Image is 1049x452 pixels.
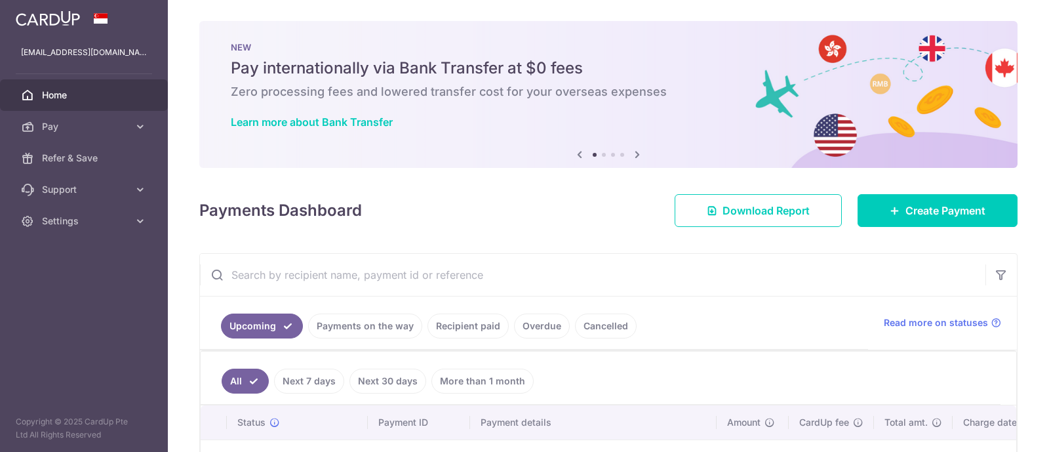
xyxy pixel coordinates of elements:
[42,215,129,228] span: Settings
[231,115,393,129] a: Learn more about Bank Transfer
[514,314,570,339] a: Overdue
[42,183,129,196] span: Support
[21,46,147,59] p: [EMAIL_ADDRESS][DOMAIN_NAME]
[675,194,842,227] a: Download Report
[231,84,986,100] h6: Zero processing fees and lowered transfer cost for your overseas expenses
[431,369,534,394] a: More than 1 month
[858,194,1018,227] a: Create Payment
[963,416,1017,429] span: Charge date
[905,203,985,218] span: Create Payment
[368,405,470,440] th: Payment ID
[42,89,129,102] span: Home
[965,413,1036,445] iframe: Opens a widget where you can find more information
[237,416,266,429] span: Status
[799,416,849,429] span: CardUp fee
[722,203,810,218] span: Download Report
[727,416,761,429] span: Amount
[221,314,303,339] a: Upcoming
[884,316,988,329] span: Read more on statuses
[42,152,129,165] span: Refer & Save
[575,314,637,339] a: Cancelled
[884,416,928,429] span: Total amt.
[231,58,986,79] h5: Pay internationally via Bank Transfer at $0 fees
[199,21,1018,168] img: Bank transfer banner
[349,369,426,394] a: Next 30 days
[16,10,80,26] img: CardUp
[222,369,269,394] a: All
[200,254,985,296] input: Search by recipient name, payment id or reference
[274,369,344,394] a: Next 7 days
[427,314,509,339] a: Recipient paid
[470,405,717,440] th: Payment details
[199,199,362,222] h4: Payments Dashboard
[42,120,129,133] span: Pay
[884,316,1001,329] a: Read more on statuses
[308,314,422,339] a: Payments on the way
[231,42,986,52] p: NEW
